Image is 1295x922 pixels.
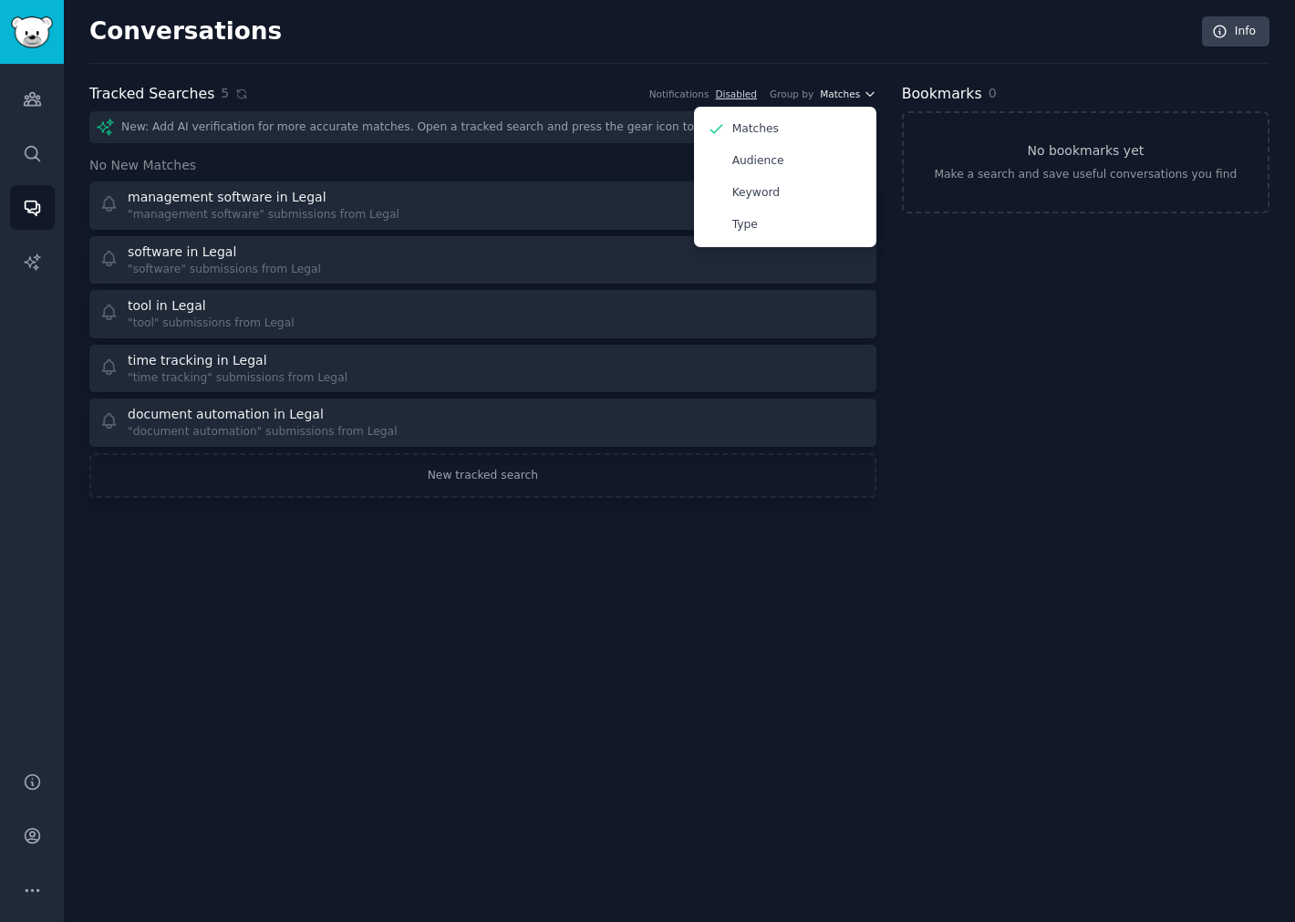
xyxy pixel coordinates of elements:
div: Notifications [649,88,710,100]
a: Info [1202,16,1269,47]
div: tool in Legal [128,296,206,316]
button: Matches [820,88,875,100]
h2: Conversations [89,17,282,47]
p: Audience [732,153,784,170]
h2: Bookmarks [902,83,982,106]
div: "document automation" submissions from Legal [128,424,398,440]
div: software in Legal [128,243,236,262]
span: 5 [221,84,229,103]
h2: Tracked Searches [89,83,214,106]
div: "time tracking" submissions from Legal [128,370,347,387]
a: Disabled [715,88,757,99]
div: time tracking in Legal [128,351,267,370]
span: 0 [989,86,997,100]
div: document automation in Legal [128,405,324,424]
a: New tracked search [89,453,876,499]
span: Matches [820,88,860,100]
div: Group by [770,88,813,100]
a: tool in Legal"tool" submissions from Legal [89,290,876,338]
span: No New Matches [89,156,196,175]
p: Keyword [732,185,780,202]
div: "software" submissions from Legal [128,262,321,278]
div: management software in Legal [128,188,326,207]
a: management software in Legal"management software" submissions from Legal [89,181,876,230]
a: No bookmarks yetMake a search and save useful conversations you find [902,111,1269,213]
h3: No bookmarks yet [1027,141,1144,161]
a: document automation in Legal"document automation" submissions from Legal [89,399,876,447]
div: Make a search and save useful conversations you find [934,167,1237,183]
p: Type [732,217,758,233]
a: time tracking in Legal"time tracking" submissions from Legal [89,345,876,393]
p: Matches [732,121,779,138]
div: "tool" submissions from Legal [128,316,295,332]
div: "management software" submissions from Legal [128,207,399,223]
div: New: Add AI verification for more accurate matches. Open a tracked search and press the gear icon... [89,111,876,143]
img: GummySearch logo [11,16,53,48]
a: software in Legal"software" submissions from Legal [89,236,876,285]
